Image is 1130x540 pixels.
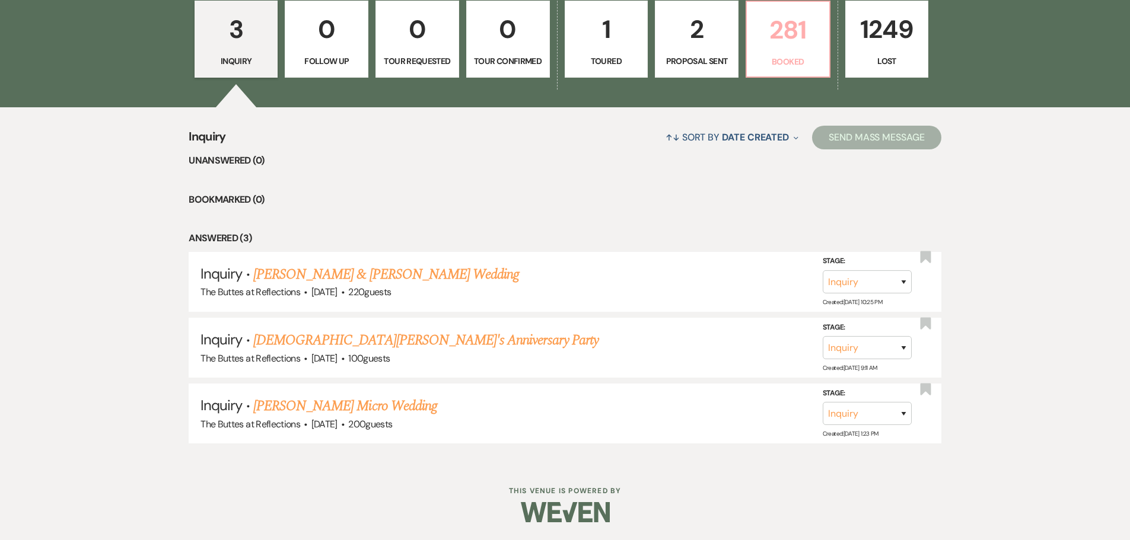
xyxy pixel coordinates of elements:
a: [PERSON_NAME] Micro Wedding [253,395,437,417]
p: 0 [474,9,542,49]
label: Stage: [823,387,912,400]
a: 0Tour Requested [375,1,459,78]
a: 0Tour Confirmed [466,1,550,78]
span: 100 guests [348,352,390,365]
span: 200 guests [348,418,392,430]
span: 220 guests [348,286,391,298]
p: Proposal Sent [663,55,731,68]
span: The Buttes at Reflections [200,286,300,298]
span: Created: [DATE] 10:25 PM [823,298,882,306]
li: Bookmarked (0) [189,192,941,207]
span: The Buttes at Reflections [200,418,300,430]
span: Inquiry [200,330,242,349]
p: Booked [754,55,822,68]
p: Follow Up [292,55,361,68]
span: Date Created [722,131,789,143]
p: 281 [754,10,822,50]
span: [DATE] [311,286,338,298]
span: Inquiry [200,396,242,414]
a: 3Inquiry [195,1,278,78]
span: [DATE] [311,418,338,430]
p: Tour Requested [383,55,451,68]
a: 0Follow Up [285,1,368,78]
label: Stage: [823,321,912,334]
a: 281Booked [746,1,830,78]
a: 1249Lost [845,1,929,78]
span: The Buttes at Reflections [200,352,300,365]
p: Lost [853,55,921,68]
p: Tour Confirmed [474,55,542,68]
a: [DEMOGRAPHIC_DATA][PERSON_NAME]'s Anniversary Party [253,330,599,351]
p: 2 [663,9,731,49]
p: 0 [383,9,451,49]
a: [PERSON_NAME] & [PERSON_NAME] Wedding [253,264,519,285]
span: [DATE] [311,352,338,365]
p: Inquiry [202,55,270,68]
span: ↑↓ [666,131,680,143]
li: Unanswered (0) [189,153,941,168]
a: 1Toured [565,1,648,78]
img: Weven Logo [521,491,610,533]
button: Sort By Date Created [661,122,803,153]
span: Inquiry [200,264,242,283]
span: Inquiry [189,127,226,153]
p: 3 [202,9,270,49]
p: Toured [572,55,641,68]
p: 1249 [853,9,921,49]
label: Stage: [823,255,912,268]
span: Created: [DATE] 1:23 PM [823,430,878,437]
p: 1 [572,9,641,49]
button: Send Mass Message [812,126,941,149]
li: Answered (3) [189,231,941,246]
p: 0 [292,9,361,49]
a: 2Proposal Sent [655,1,739,78]
span: Created: [DATE] 9:11 AM [823,364,877,372]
